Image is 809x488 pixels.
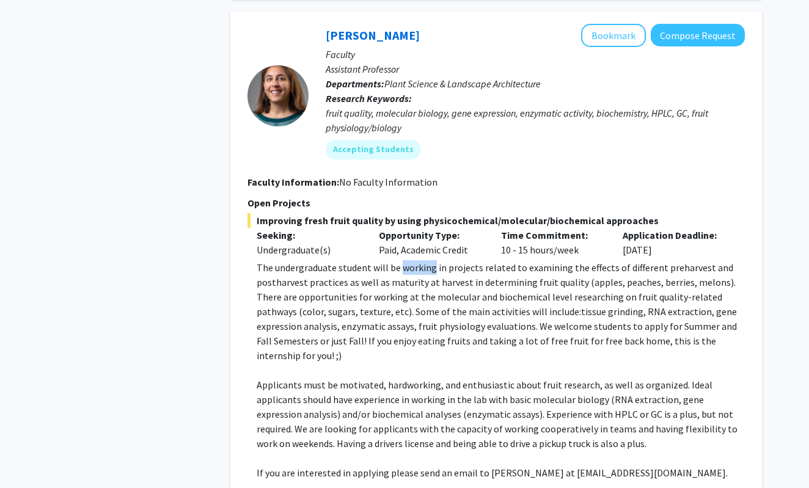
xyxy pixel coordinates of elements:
button: Compose Request to Macarena Farcuh Yuri [651,24,745,46]
p: Assistant Professor [326,62,745,76]
div: Undergraduate(s) [257,242,361,257]
mat-chip: Accepting Students [326,140,421,159]
span: No Faculty Information [339,176,437,188]
b: Faculty Information: [247,176,339,188]
p: Time Commitment: [501,228,605,242]
b: Research Keywords: [326,92,412,104]
b: Departments: [326,78,384,90]
p: Seeking: [257,228,361,242]
span: If you are interested in applying please send an email to [PERSON_NAME] at [EMAIL_ADDRESS][DOMAIN... [257,467,728,479]
span: The undergraduate student will be working in projects related to examining the effects of differe... [257,261,737,362]
span: Improving fresh fruit quality by using physicochemical/molecular/biochemical approaches [247,213,745,228]
iframe: Chat [9,433,52,479]
p: Application Deadline: [623,228,727,242]
span: Applicants must be motivated, hardworking, and enthusiastic about fruit research, as well as orga... [257,379,738,450]
span: Plant Science & Landscape Architecture [384,78,541,90]
p: Faculty [326,47,745,62]
p: Open Projects [247,195,745,210]
button: Add Macarena Farcuh Yuri to Bookmarks [581,24,646,47]
div: fruit quality, molecular biology, gene expression, enzymatic activity, biochemistry, HPLC, GC, fr... [326,106,745,135]
p: Opportunity Type: [379,228,483,242]
div: 10 - 15 hours/week [492,228,614,257]
a: [PERSON_NAME] [326,27,420,43]
div: Paid, Academic Credit [370,228,492,257]
div: [DATE] [613,228,736,257]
